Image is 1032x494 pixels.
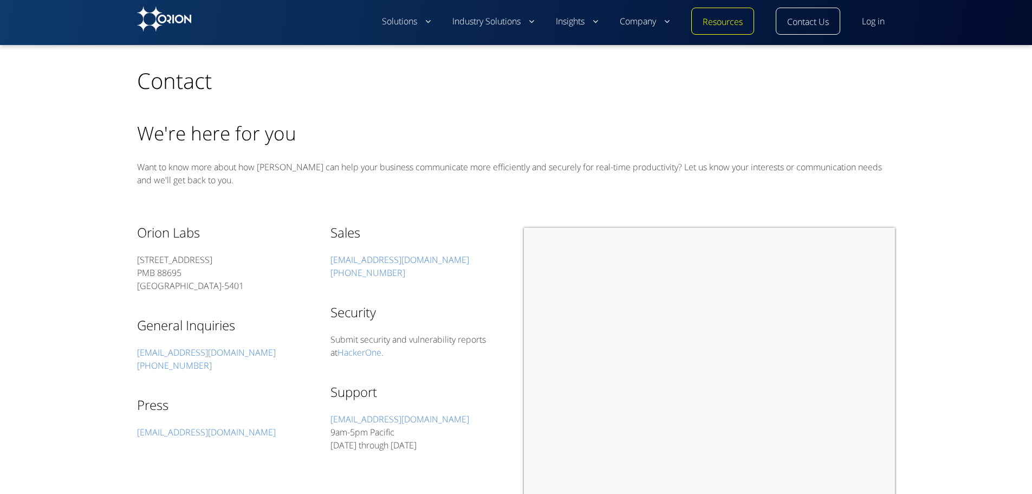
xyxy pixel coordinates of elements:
[330,384,508,400] h3: Support
[137,161,895,187] p: Want to know more about how [PERSON_NAME] can help your business communicate more efficiently and...
[703,16,743,29] a: Resources
[452,15,534,28] a: Industry Solutions
[787,16,829,29] a: Contact Us
[137,317,314,333] h3: General Inquiries
[620,15,670,28] a: Company
[137,347,276,359] a: [EMAIL_ADDRESS][DOMAIN_NAME]
[137,121,895,145] h2: We're here for you
[330,413,469,426] a: [EMAIL_ADDRESS][DOMAIN_NAME]
[337,347,381,359] a: HackerOne
[137,224,314,240] h3: Orion Labs
[137,426,276,439] a: [EMAIL_ADDRESS][DOMAIN_NAME]
[137,360,212,372] a: [PHONE_NUMBER]
[137,50,212,95] h1: Contact
[556,15,598,28] a: Insights
[137,253,314,292] p: [STREET_ADDRESS] PMB 88695 [GEOGRAPHIC_DATA]-5401
[137,7,191,31] img: Orion
[330,304,508,320] h3: Security
[330,267,405,279] a: [PHONE_NUMBER]
[330,333,508,359] p: Submit security and vulnerability reports at .
[978,442,1032,494] iframe: Chat Widget
[330,224,508,240] h3: Sales
[137,397,314,413] h3: Press
[330,413,508,452] p: 9am-5pm Pacific [DATE] through [DATE]
[330,254,469,266] a: [EMAIL_ADDRESS][DOMAIN_NAME]
[862,15,885,28] a: Log in
[382,15,431,28] a: Solutions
